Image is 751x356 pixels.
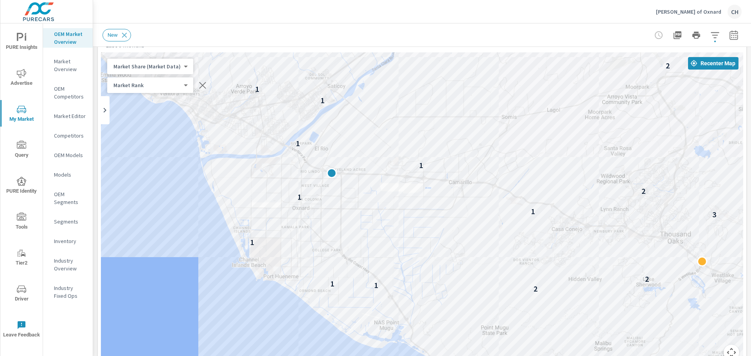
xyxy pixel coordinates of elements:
[54,85,86,100] p: OEM Competitors
[103,32,122,38] span: New
[691,60,735,67] span: Recenter Map
[3,284,40,304] span: Driver
[321,96,325,105] p: 1
[250,238,254,247] p: 1
[54,171,86,179] p: Models
[54,190,86,206] p: OEM Segments
[3,213,40,232] span: Tools
[43,28,93,48] div: OEM Market Overview
[107,63,187,70] div: Market Share (Market Data)
[666,61,670,70] p: 2
[3,105,40,124] span: My Market
[3,249,40,268] span: Tier2
[670,27,685,43] button: "Export Report to PDF"
[43,83,93,102] div: OEM Competitors
[43,130,93,141] div: Competitors
[3,69,40,88] span: Advertise
[54,30,86,46] p: OEM Market Overview
[43,188,93,208] div: OEM Segments
[43,149,93,161] div: OEM Models
[707,27,723,43] button: Apply Filters
[113,82,181,89] p: Market Rank
[296,139,300,148] p: 1
[0,23,43,347] div: nav menu
[43,169,93,181] div: Models
[331,279,334,288] p: 1
[54,284,86,300] p: Industry Fixed Ops
[54,132,86,140] p: Competitors
[374,281,378,290] p: 1
[645,274,649,284] p: 2
[419,161,423,170] p: 1
[43,55,93,75] div: Market Overview
[298,192,302,202] p: 1
[54,218,86,225] p: Segments
[688,57,738,70] button: Recenter Map
[54,57,86,73] p: Market Overview
[43,110,93,122] div: Market Editor
[113,63,181,70] p: Market Share (Market Data)
[43,255,93,274] div: Industry Overview
[534,284,537,293] p: 2
[728,5,742,19] div: CH
[531,207,535,216] p: 1
[712,210,716,219] p: 3
[102,29,131,41] div: New
[54,112,86,120] p: Market Editor
[54,257,86,272] p: Industry Overview
[641,186,645,196] p: 2
[107,82,187,89] div: Market Share (Market Data)
[688,27,704,43] button: Print Report
[43,216,93,227] div: Segments
[43,235,93,247] div: Inventory
[3,320,40,340] span: Leave Feedback
[3,33,40,52] span: PURE Insights
[255,84,259,94] p: 1
[3,177,40,196] span: PURE Identity
[3,141,40,160] span: Query
[54,237,86,245] p: Inventory
[54,151,86,159] p: OEM Models
[656,8,721,15] p: [PERSON_NAME] of Oxnard
[43,282,93,302] div: Industry Fixed Ops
